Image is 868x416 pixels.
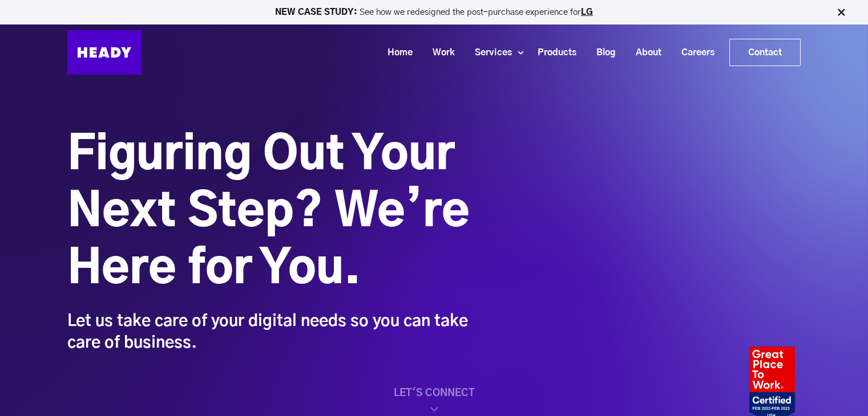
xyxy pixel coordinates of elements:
[582,42,621,63] a: Blog
[667,42,720,63] a: Careers
[427,402,441,416] img: home_scroll
[153,39,801,66] div: Navigation Menu
[67,30,142,75] img: Heady_Logo_Web-01 (1)
[5,8,863,17] p: See how we redesigned the post-purchase experience for
[418,42,461,63] a: Work
[461,42,518,63] a: Services
[67,127,473,298] h1: Figuring Out Your Next Step? We’re Here for You.
[67,311,473,354] div: Let us take care of your digital needs so you can take care of business.
[275,8,360,17] strong: NEW CASE STUDY:
[373,42,418,63] a: Home
[67,388,801,416] a: LET'S CONNECT
[581,8,593,17] a: LG
[835,7,847,18] img: Close Bar
[730,39,800,66] a: Contact
[523,42,582,63] a: Products
[621,42,667,63] a: About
